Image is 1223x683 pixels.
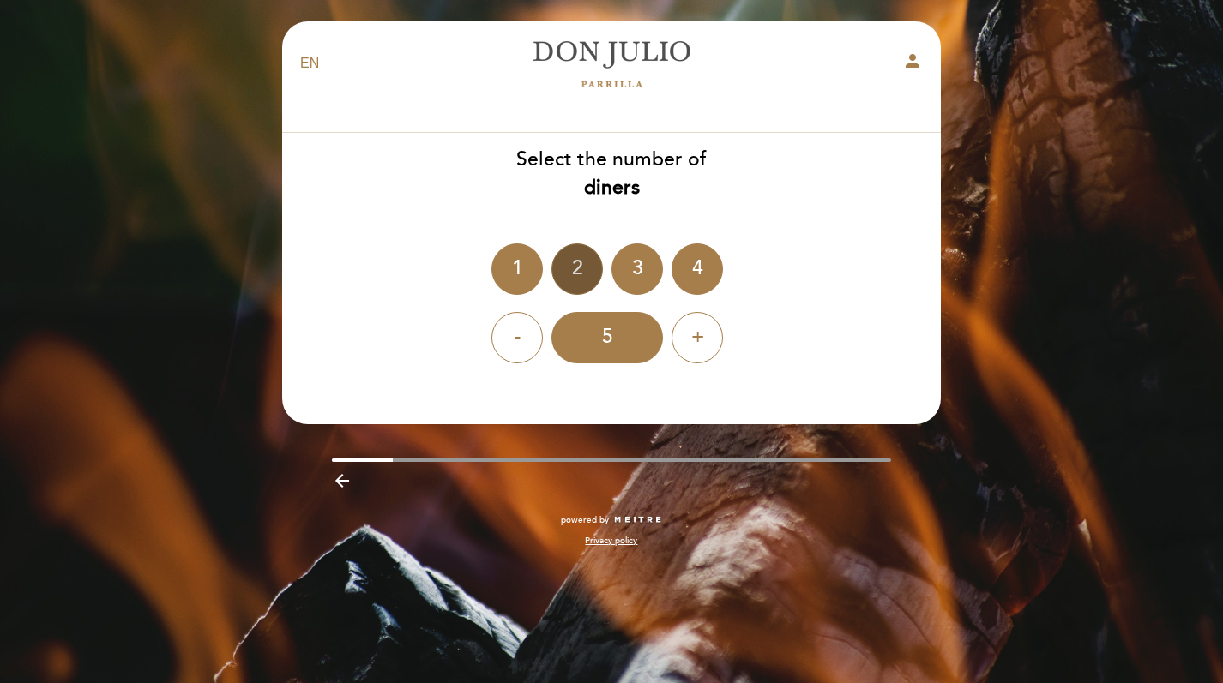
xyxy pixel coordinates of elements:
a: [PERSON_NAME] [504,40,719,87]
div: Select the number of [281,146,942,202]
div: 4 [672,243,723,295]
div: 5 [551,312,663,363]
div: 3 [611,243,663,295]
div: 2 [551,243,603,295]
div: 1 [491,243,543,295]
div: - [491,312,543,363]
i: person [902,51,923,71]
div: + [672,312,723,363]
img: MEITRE [613,516,662,524]
span: powered by [561,514,609,526]
b: diners [584,176,640,200]
button: person [902,51,923,77]
a: Privacy policy [585,535,637,547]
i: arrow_backward [332,470,352,491]
a: powered by [561,514,662,526]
